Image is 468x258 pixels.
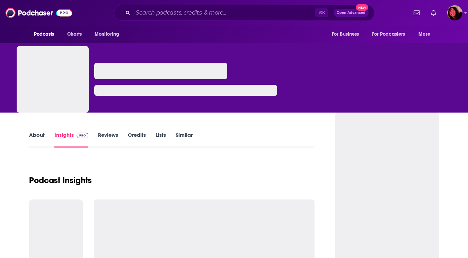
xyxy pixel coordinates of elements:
button: open menu [29,28,63,41]
button: open menu [327,28,368,41]
input: Search podcasts, credits, & more... [133,7,315,18]
button: open menu [368,28,415,41]
a: Similar [176,132,193,148]
span: For Business [332,29,359,39]
span: Open Advanced [337,11,365,15]
span: For Podcasters [372,29,405,39]
span: Charts [67,29,82,39]
h1: Podcast Insights [29,175,92,186]
a: Show notifications dropdown [411,7,423,19]
button: open menu [90,28,128,41]
img: Podchaser - Follow, Share and Rate Podcasts [6,6,72,19]
img: User Profile [447,5,462,20]
span: Monitoring [95,29,119,39]
a: Lists [156,132,166,148]
span: Logged in as Kathryn-Musilek [447,5,462,20]
span: ⌘ K [315,8,328,17]
a: Charts [63,28,86,41]
a: InsightsPodchaser Pro [54,132,89,148]
div: Search podcasts, credits, & more... [114,5,374,21]
span: More [418,29,430,39]
a: Credits [128,132,146,148]
button: open menu [414,28,439,41]
span: New [356,4,368,11]
button: Open AdvancedNew [334,9,369,17]
a: About [29,132,45,148]
span: Podcasts [34,29,54,39]
button: Show profile menu [447,5,462,20]
img: Podchaser Pro [77,133,89,138]
a: Reviews [98,132,118,148]
a: Show notifications dropdown [428,7,439,19]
